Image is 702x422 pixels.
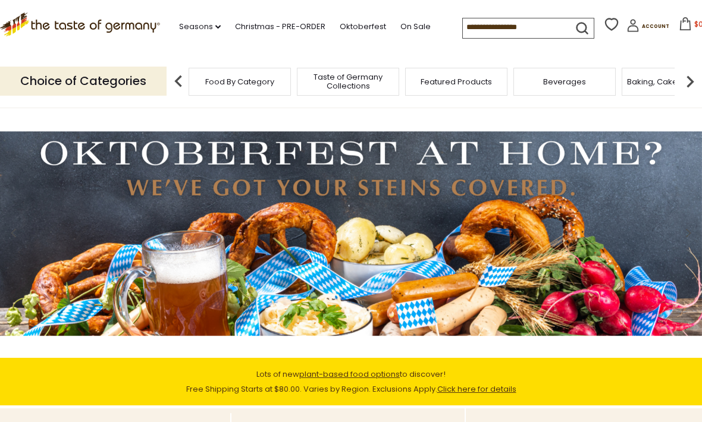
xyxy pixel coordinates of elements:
[437,383,516,395] a: Click here for details
[235,20,325,33] a: Christmas - PRE-ORDER
[626,19,669,36] a: Account
[167,70,190,93] img: previous arrow
[421,77,492,86] a: Featured Products
[179,20,221,33] a: Seasons
[642,23,669,30] span: Account
[340,20,386,33] a: Oktoberfest
[678,70,702,93] img: next arrow
[299,369,400,380] a: plant-based food options
[205,77,274,86] a: Food By Category
[400,20,431,33] a: On Sale
[300,73,396,90] a: Taste of Germany Collections
[186,369,516,395] span: Lots of new to discover! Free Shipping Starts at $80.00. Varies by Region. Exclusions Apply.
[543,77,586,86] a: Beverages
